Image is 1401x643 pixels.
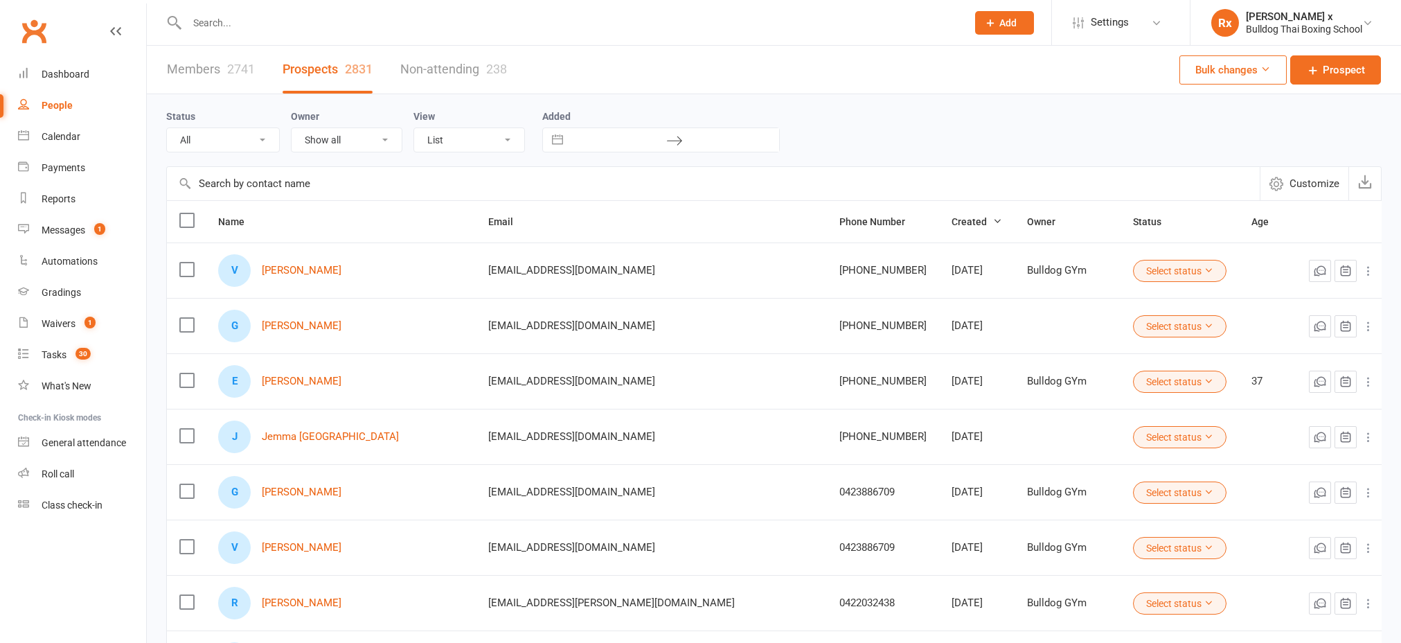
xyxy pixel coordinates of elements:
label: Owner [291,111,319,122]
div: 0423886709 [839,486,927,498]
span: 1 [94,223,105,235]
a: General attendance kiosk mode [18,428,146,459]
button: Created [952,213,1002,230]
span: Email [488,216,528,227]
div: [DATE] [952,265,1002,276]
a: Payments [18,152,146,184]
input: Search... [183,13,958,33]
button: Name [218,213,260,230]
a: Non-attending238 [400,46,507,94]
div: 238 [486,62,507,76]
a: Members2741 [167,46,255,94]
div: What's New [42,380,91,391]
div: Bulldog Thai Boxing School [1246,23,1362,35]
div: General attendance [42,437,126,448]
div: Class check-in [42,500,102,511]
a: Prospects2831 [283,46,373,94]
div: Bulldog GYm [1027,486,1108,498]
a: Calendar [18,121,146,152]
label: Added [542,111,780,122]
span: [EMAIL_ADDRESS][PERSON_NAME][DOMAIN_NAME] [488,590,735,616]
div: [DATE] [952,320,1002,332]
span: [EMAIL_ADDRESS][DOMAIN_NAME] [488,368,655,394]
button: Select status [1133,592,1226,615]
div: Calendar [42,131,80,142]
div: 0423886709 [839,542,927,554]
div: 37 [1251,376,1284,387]
a: Tasks 30 [18,340,146,371]
a: Gradings [18,277,146,308]
div: Automations [42,256,98,267]
span: Age [1251,216,1284,227]
a: [PERSON_NAME] [262,376,341,387]
div: People [42,100,73,111]
button: Age [1251,213,1284,230]
a: Prospect [1290,55,1381,85]
span: Prospect [1323,62,1365,78]
a: Reports [18,184,146,215]
div: Gemma [218,310,251,342]
div: Payments [42,162,85,173]
span: [EMAIL_ADDRESS][DOMAIN_NAME] [488,312,655,339]
a: [PERSON_NAME] [262,320,341,332]
a: Jemma [GEOGRAPHIC_DATA] [262,431,399,443]
div: Guia [218,476,251,509]
label: View [413,111,435,122]
span: Customize [1290,175,1339,192]
button: Select status [1133,426,1226,448]
div: Roll call [42,468,74,479]
span: Phone Number [839,216,920,227]
a: Class kiosk mode [18,490,146,521]
a: Messages 1 [18,215,146,246]
div: Reports [42,193,75,204]
div: [PHONE_NUMBER] [839,431,927,443]
button: Select status [1133,537,1226,559]
div: Waivers [42,318,75,329]
span: Add [999,17,1017,28]
label: Status [166,111,195,122]
button: Select status [1133,315,1226,337]
a: Automations [18,246,146,277]
button: Customize [1260,167,1348,200]
div: Bulldog GYm [1027,542,1108,554]
div: [PERSON_NAME] x [1246,10,1362,23]
a: Clubworx [17,14,51,49]
a: Roll call [18,459,146,490]
span: Created [952,216,1002,227]
div: 0422032438 [839,597,927,609]
div: 2831 [345,62,373,76]
span: [EMAIL_ADDRESS][DOMAIN_NAME] [488,479,655,505]
div: Jemma [218,421,251,453]
button: Add [975,11,1034,35]
div: [PHONE_NUMBER] [839,265,927,276]
button: Phone Number [839,213,920,230]
div: Bulldog GYm [1027,376,1108,387]
div: Tasks [42,349,66,360]
div: [DATE] [952,376,1002,387]
a: Waivers 1 [18,308,146,340]
span: [EMAIL_ADDRESS][DOMAIN_NAME] [488,423,655,450]
span: [EMAIL_ADDRESS][DOMAIN_NAME] [488,257,655,283]
button: Select status [1133,371,1226,393]
div: Bulldog GYm [1027,597,1108,609]
div: Gradings [42,287,81,298]
div: [PHONE_NUMBER] [839,376,927,387]
span: [EMAIL_ADDRESS][DOMAIN_NAME] [488,534,655,561]
div: [DATE] [952,542,1002,554]
button: Interact with the calendar and add the check-in date for your trip. [545,128,570,152]
div: Dashboard [42,69,89,80]
button: Email [488,213,528,230]
button: Owner [1027,213,1071,230]
a: [PERSON_NAME] [262,265,341,276]
div: Rx [1211,9,1239,37]
span: Owner [1027,216,1071,227]
div: Edward [218,365,251,398]
a: What's New [18,371,146,402]
button: Select status [1133,482,1226,504]
span: 30 [75,348,91,360]
div: Van [218,254,251,287]
a: [PERSON_NAME] [262,486,341,498]
div: [DATE] [952,431,1002,443]
div: Rafael [218,587,251,619]
div: Messages [42,224,85,236]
